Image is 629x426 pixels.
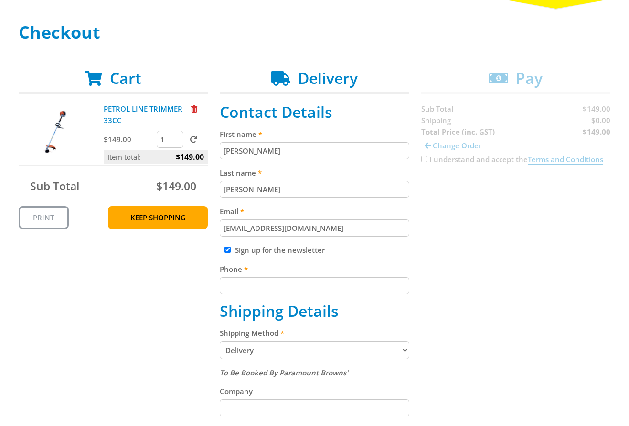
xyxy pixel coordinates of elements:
p: $149.00 [104,134,155,145]
a: Print [19,206,69,229]
a: PETROL LINE TRIMMER 33CC [104,104,182,125]
h2: Contact Details [220,103,409,121]
input: Please enter your last name. [220,181,409,198]
span: $149.00 [156,178,196,194]
input: Please enter your telephone number. [220,277,409,294]
img: PETROL LINE TRIMMER 33CC [28,103,85,160]
p: Item total: [104,150,208,164]
label: Email [220,206,409,217]
label: Last name [220,167,409,178]
h2: Shipping Details [220,302,409,320]
input: Please enter your first name. [220,142,409,159]
span: Delivery [298,68,358,88]
span: Cart [110,68,141,88]
input: Please enter your email address. [220,219,409,237]
span: Sub Total [30,178,79,194]
label: First name [220,128,409,140]
label: Phone [220,263,409,275]
em: To Be Booked By Paramount Browns' [220,368,348,377]
a: Remove from cart [191,104,197,114]
label: Sign up for the newsletter [235,245,325,255]
select: Please select a shipping method. [220,341,409,359]
label: Company [220,385,409,397]
a: Keep Shopping [108,206,208,229]
label: Shipping Method [220,327,409,339]
span: $149.00 [176,150,204,164]
h1: Checkout [19,23,611,42]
